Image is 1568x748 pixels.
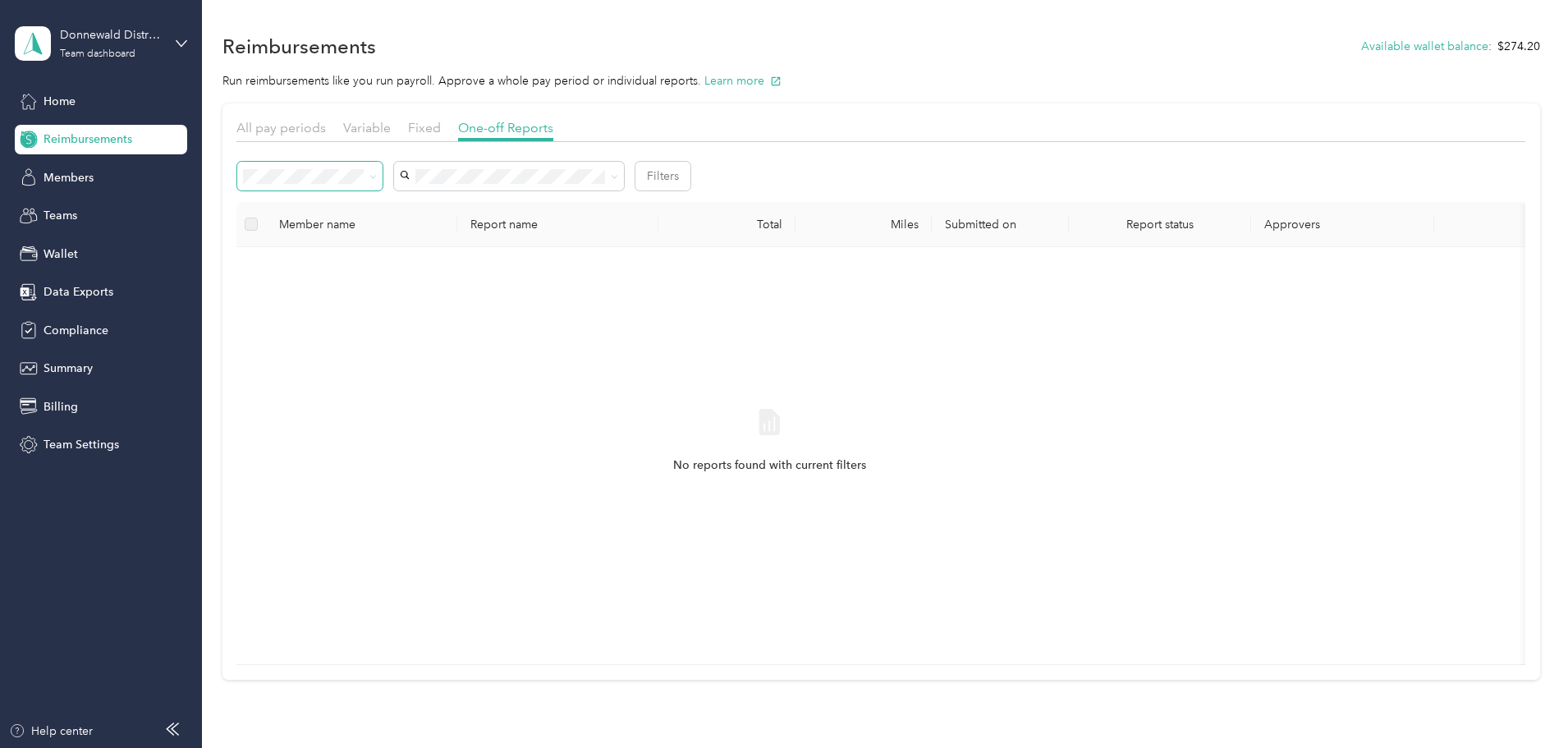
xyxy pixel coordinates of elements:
span: : [1488,38,1492,55]
button: Filters [635,162,690,190]
th: Member name [266,202,457,247]
button: Learn more [704,72,782,89]
span: Team Settings [44,436,119,453]
p: Run reimbursements like you run payroll. Approve a whole pay period or individual reports. [222,72,1540,89]
div: Team dashboard [60,49,135,59]
button: Available wallet balance [1361,38,1488,55]
th: Submitted on [932,202,1069,247]
span: Report status [1082,218,1238,232]
span: Data Exports [44,283,113,301]
h1: Reimbursements [222,38,376,55]
span: Summary [44,360,93,377]
th: Approvers [1251,202,1433,247]
span: Fixed [408,120,441,135]
th: Report name [457,202,658,247]
div: Member name [279,218,444,232]
span: Members [44,169,94,186]
div: Miles [809,218,919,232]
span: Compliance [44,322,108,339]
span: Billing [44,398,78,415]
iframe: Everlance-gr Chat Button Frame [1476,656,1568,748]
span: Wallet [44,246,78,263]
span: Variable [343,120,391,135]
span: One-off Reports [458,120,553,135]
span: Reimbursements [44,131,132,148]
span: No reports found with current filters [673,457,866,475]
span: Home [44,93,76,110]
span: $274.20 [1497,38,1540,55]
span: All pay periods [236,120,326,135]
div: Donnewald Distributing [60,26,163,44]
span: Teams [44,207,77,224]
div: Total [672,218,782,232]
button: Help center [9,723,93,740]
